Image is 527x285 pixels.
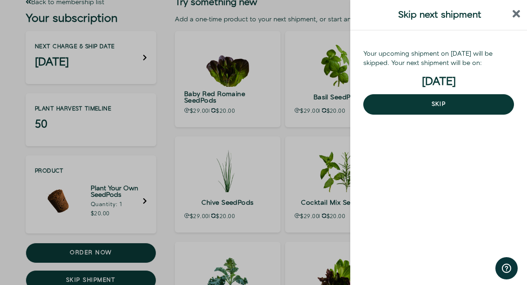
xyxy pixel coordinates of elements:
[398,8,481,22] span: Skip next shipment
[513,7,520,23] button: close sidebar
[363,49,514,68] div: Your upcoming shipment on [DATE] will be skipped. Your next shipment will be on:
[363,94,514,115] button: Skip
[495,257,518,280] iframe: Opens a widget where you can find more information
[363,77,514,86] h3: [DATE]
